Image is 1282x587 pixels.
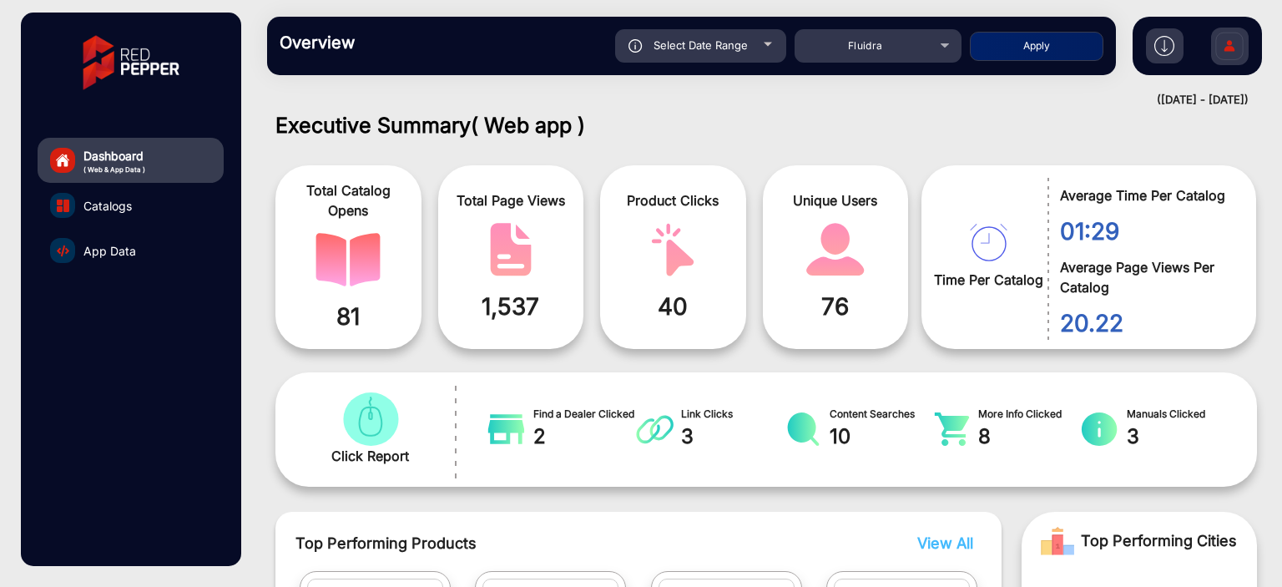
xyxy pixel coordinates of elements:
img: catalog [803,223,868,276]
button: View All [913,532,969,554]
img: h2download.svg [1154,36,1174,56]
img: Sign%20Up.svg [1212,19,1247,78]
span: 3 [1127,422,1230,452]
span: Unique Users [775,190,896,210]
span: Find a Dealer Clicked [533,407,637,422]
img: catalog [933,412,971,446]
span: Catalogs [83,197,132,215]
div: ([DATE] - [DATE]) [250,92,1249,109]
img: catalog [338,392,403,446]
span: Average Page Views Per Catalog [1060,257,1231,297]
span: 40 [613,289,734,324]
img: catalog [970,224,1007,261]
img: catalog [487,412,525,446]
img: Rank image [1041,524,1074,558]
span: Fluidra [848,39,883,52]
img: catalog [785,412,822,446]
span: Content Searches [830,407,933,422]
span: 01:29 [1060,214,1231,249]
img: catalog [640,223,705,276]
span: Average Time Per Catalog [1060,185,1231,205]
span: 8 [978,422,1082,452]
span: 2 [533,422,637,452]
span: Click Report [331,446,409,466]
span: 3 [681,422,785,452]
img: catalog [315,233,381,286]
a: Dashboard( Web & App Data ) [38,138,224,183]
img: catalog [636,412,674,446]
a: Catalogs [38,183,224,228]
h3: Overview [280,33,513,53]
span: Total Catalog Opens [288,180,409,220]
span: Total Page Views [451,190,572,210]
span: App Data [83,242,136,260]
span: 20.22 [1060,306,1231,341]
span: ( Web app ) [471,113,585,138]
span: Top Performing Cities [1081,524,1237,558]
span: Link Clicks [681,407,785,422]
img: catalog [478,223,543,276]
img: icon [628,39,643,53]
img: home [55,153,70,168]
span: More Info Clicked [978,407,1082,422]
span: 1,537 [451,289,572,324]
span: 10 [830,422,933,452]
img: catalog [1081,412,1118,446]
span: Top Performing Products [295,532,816,554]
span: Manuals Clicked [1127,407,1230,422]
button: Apply [970,32,1103,61]
span: 76 [775,289,896,324]
a: App Data [38,228,224,273]
span: View All [917,534,973,552]
img: catalog [57,200,69,212]
h1: Executive Summary [275,113,1257,138]
img: catalog [57,245,69,257]
span: Select Date Range [654,38,748,52]
span: 81 [288,299,409,334]
img: vmg-logo [71,21,191,104]
span: Product Clicks [613,190,734,210]
span: ( Web & App Data ) [83,164,145,175]
span: Dashboard [83,147,145,164]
